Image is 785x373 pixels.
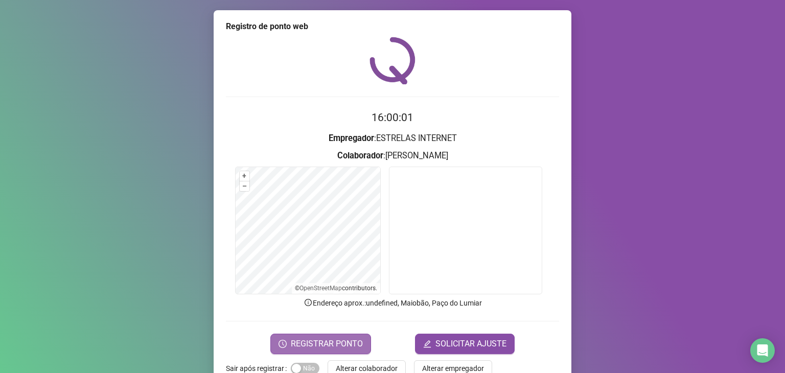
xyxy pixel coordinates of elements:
span: SOLICITAR AJUSTE [435,338,506,350]
span: clock-circle [279,340,287,348]
div: Open Intercom Messenger [750,338,775,363]
span: REGISTRAR PONTO [291,338,363,350]
a: OpenStreetMap [299,285,342,292]
img: QRPoint [370,37,415,84]
button: + [240,171,249,181]
h3: : ESTRELAS INTERNET [226,132,559,145]
div: Registro de ponto web [226,20,559,33]
p: Endereço aprox. : undefined, Maiobão, Paço do Lumiar [226,297,559,309]
button: – [240,181,249,191]
time: 16:00:01 [372,111,413,124]
strong: Colaborador [337,151,383,160]
span: info-circle [304,298,313,307]
button: REGISTRAR PONTO [270,334,371,354]
li: © contributors. [295,285,377,292]
button: editSOLICITAR AJUSTE [415,334,515,354]
span: edit [423,340,431,348]
h3: : [PERSON_NAME] [226,149,559,162]
strong: Empregador [329,133,374,143]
